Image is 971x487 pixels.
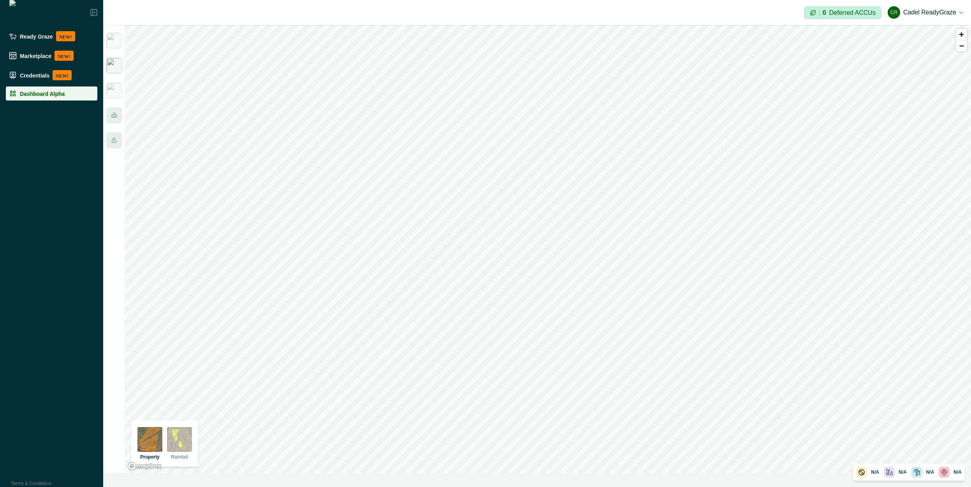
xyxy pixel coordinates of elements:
[20,53,51,59] p: Marketplace
[125,25,971,473] canvas: Map
[926,469,934,476] p: N/A
[11,481,51,486] a: Terms & Conditions
[56,31,75,41] p: NEW!
[888,3,963,22] button: Cadel ReadyGrazeCadel ReadyGraze
[167,427,192,452] img: rainfall preview
[823,10,826,16] p: 0
[20,90,65,97] p: Dashboard Alpha
[171,453,188,461] p: Rainfall
[20,33,53,39] p: Ready Graze
[6,28,97,44] a: Ready GrazeNEW!
[106,33,122,48] img: insight_carbon.png
[137,427,162,452] img: property preview
[871,469,879,476] p: N/A
[6,86,97,101] a: Dashboard Alpha
[20,72,49,78] p: Credentials
[127,462,162,471] a: Mapbox logo
[53,70,72,80] p: NEW!
[953,469,962,476] p: N/A
[106,83,122,98] img: insight_readygraze.jpg
[106,58,122,73] img: insight_greenham.png
[956,29,967,40] button: Zoom in
[6,48,97,64] a: MarketplaceNEW!
[956,40,967,51] button: Zoom out
[829,10,876,16] p: Deferred ACCUs
[140,453,159,461] p: Property
[55,51,74,61] p: NEW!
[6,67,97,83] a: CredentialsNEW!
[899,469,907,476] p: N/A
